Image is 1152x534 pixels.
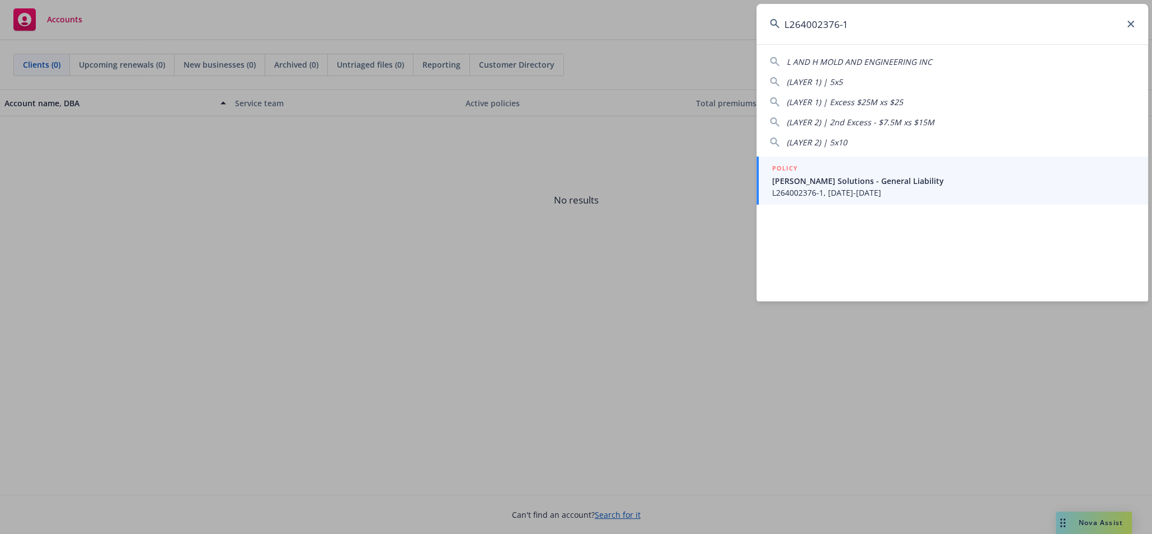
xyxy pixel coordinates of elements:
span: [PERSON_NAME] Solutions - General Liability [772,175,1135,187]
span: (LAYER 1) | Excess $25M xs $25 [787,97,903,107]
span: (LAYER 1) | 5x5 [787,77,843,87]
input: Search... [756,4,1148,44]
span: L AND H MOLD AND ENGINEERING INC [787,56,932,67]
a: POLICY[PERSON_NAME] Solutions - General LiabilityL264002376-1, [DATE]-[DATE] [756,157,1148,205]
h5: POLICY [772,163,798,174]
span: L264002376-1, [DATE]-[DATE] [772,187,1135,199]
span: (LAYER 2) | 5x10 [787,137,847,148]
span: (LAYER 2) | 2nd Excess - $7.5M xs $15M [787,117,934,127]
